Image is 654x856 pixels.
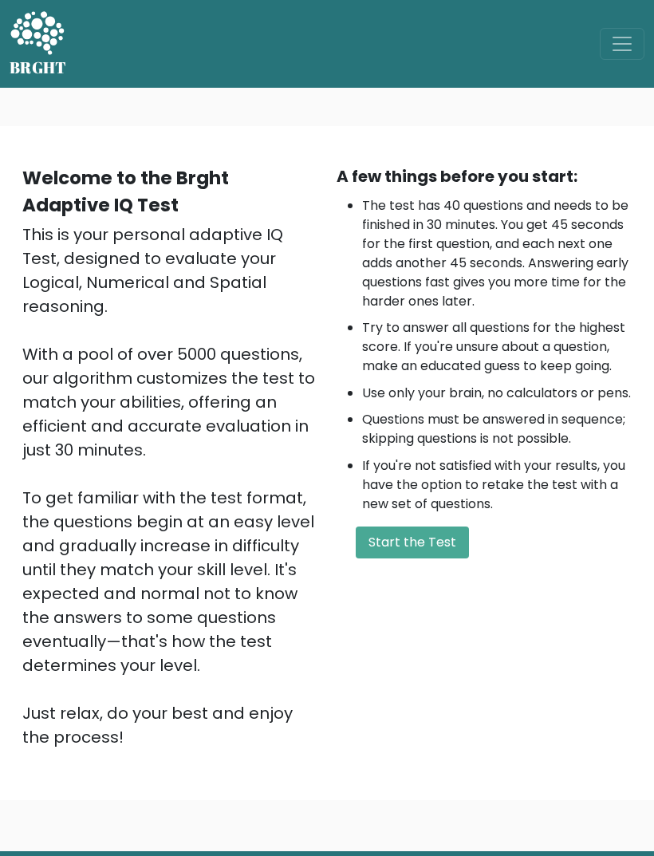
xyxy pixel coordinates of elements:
[362,384,632,403] li: Use only your brain, no calculators or pens.
[362,318,632,376] li: Try to answer all questions for the highest score. If you're unsure about a question, make an edu...
[362,456,632,514] li: If you're not satisfied with your results, you have the option to retake the test with a new set ...
[22,165,229,218] b: Welcome to the Brght Adaptive IQ Test
[362,410,632,448] li: Questions must be answered in sequence; skipping questions is not possible.
[10,6,67,81] a: BRGHT
[600,28,644,60] button: Toggle navigation
[22,223,317,749] div: This is your personal adaptive IQ Test, designed to evaluate your Logical, Numerical and Spatial ...
[356,527,469,558] button: Start the Test
[362,196,632,311] li: The test has 40 questions and needs to be finished in 30 minutes. You get 45 seconds for the firs...
[10,58,67,77] h5: BRGHT
[337,164,632,188] div: A few things before you start:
